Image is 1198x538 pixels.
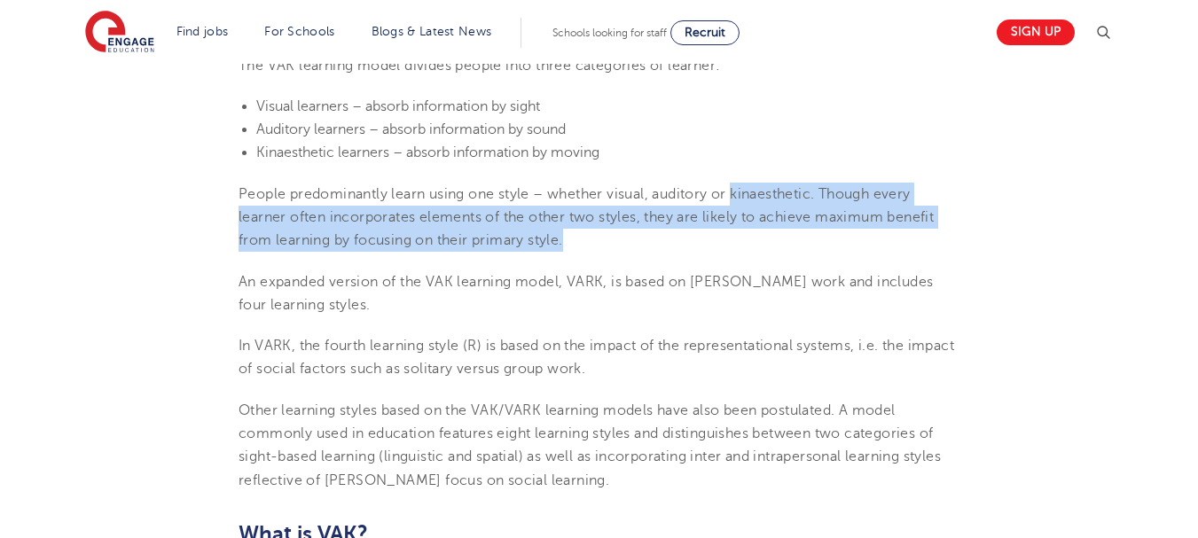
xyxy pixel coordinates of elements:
a: For Schools [264,25,334,38]
span: Recruit [685,26,725,39]
span: Auditory learners – absorb information by sound [256,121,566,137]
img: Engage Education [85,11,154,55]
a: Find jobs [176,25,229,38]
a: Sign up [997,19,1075,45]
span: Visual learners – absorb information by sight [256,98,540,114]
span: Kinaesthetic learners – absorb information by moving [256,144,599,160]
span: Other learning styles based on the VAK/VARK learning models have also been postulated. A model co... [239,402,941,488]
span: People predominantly learn using one style – whether visual, auditory or kinaesthetic. Though eve... [239,186,934,249]
a: Blogs & Latest News [372,25,492,38]
span: Schools looking for staff [552,27,667,39]
a: Recruit [670,20,740,45]
span: The VAK learning model divides people into three categories of learner: [239,58,720,74]
span: In VARK, the fourth learning style (R) is based on the impact of the representational systems, i.... [239,338,954,377]
span: An expanded version of the VAK learning model, VARK, is based on [PERSON_NAME] work and includes ... [239,274,933,313]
